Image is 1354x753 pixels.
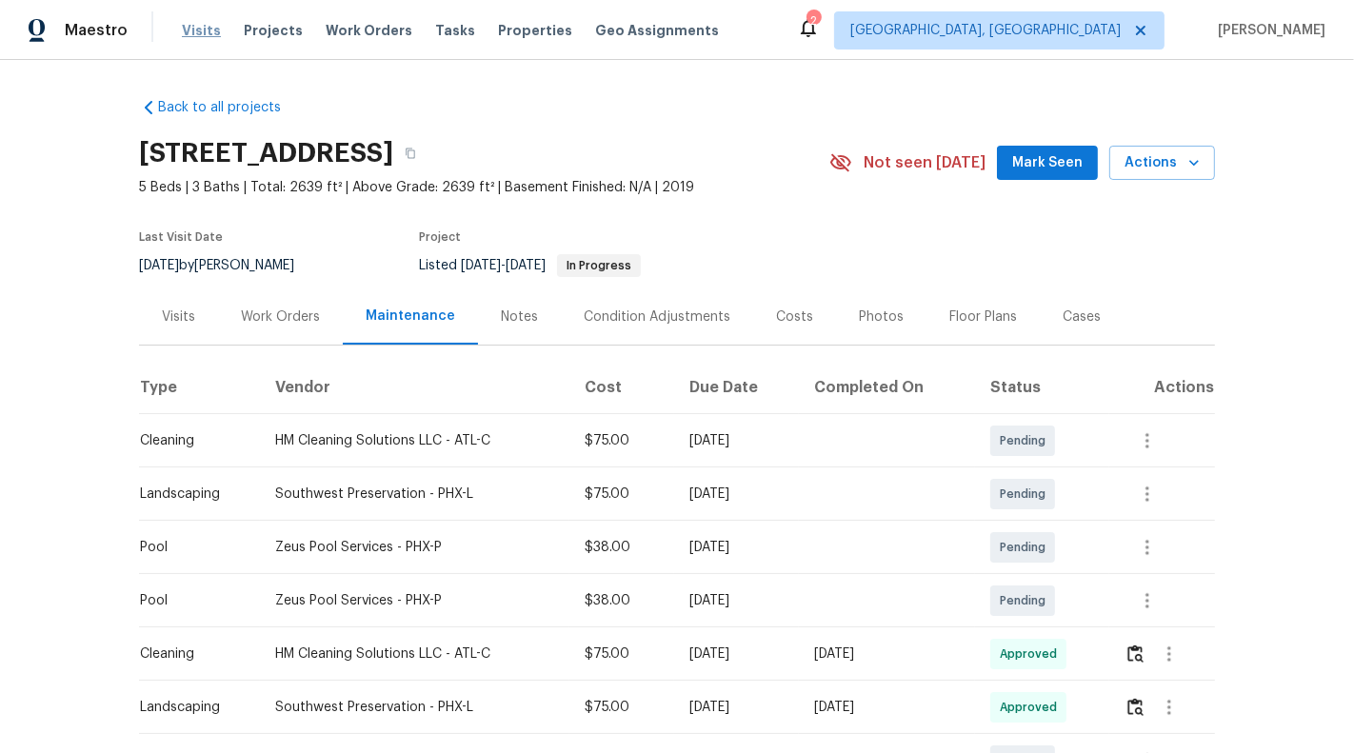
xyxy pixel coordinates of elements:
span: Work Orders [326,21,412,40]
div: by [PERSON_NAME] [139,254,317,277]
span: [DATE] [461,259,501,272]
th: Due Date [674,361,799,414]
div: Zeus Pool Services - PHX-P [275,538,554,557]
div: [DATE] [689,431,784,450]
div: $75.00 [585,485,659,504]
span: [DATE] [139,259,179,272]
div: $38.00 [585,538,659,557]
div: Southwest Preservation - PHX-L [275,485,554,504]
span: Projects [244,21,303,40]
div: 2 [806,11,820,30]
span: Mark Seen [1012,151,1083,175]
div: HM Cleaning Solutions LLC - ATL-C [275,644,554,664]
th: Completed On [799,361,975,414]
div: Notes [501,307,538,327]
span: Listed [419,259,641,272]
div: Costs [776,307,813,327]
div: [DATE] [689,591,784,610]
div: Landscaping [140,698,245,717]
span: Not seen [DATE] [864,153,986,172]
span: Visits [182,21,221,40]
div: Southwest Preservation - PHX-L [275,698,554,717]
span: Approved [1000,644,1065,664]
div: [DATE] [814,644,960,664]
span: Pending [1000,591,1053,610]
span: Pending [1000,538,1053,557]
span: [PERSON_NAME] [1210,21,1325,40]
th: Status [975,361,1109,414]
div: [DATE] [814,698,960,717]
div: Photos [859,307,904,327]
span: 5 Beds | 3 Baths | Total: 2639 ft² | Above Grade: 2639 ft² | Basement Finished: N/A | 2019 [139,178,829,197]
div: Zeus Pool Services - PHX-P [275,591,554,610]
div: [DATE] [689,538,784,557]
div: $38.00 [585,591,659,610]
div: Pool [140,538,245,557]
span: Approved [1000,698,1065,717]
button: Mark Seen [997,146,1098,181]
span: Pending [1000,431,1053,450]
span: Pending [1000,485,1053,504]
a: Back to all projects [139,98,322,117]
span: Last Visit Date [139,231,223,243]
span: [DATE] [506,259,546,272]
div: [DATE] [689,644,784,664]
button: Review Icon [1125,684,1146,730]
img: Review Icon [1127,698,1144,716]
button: Copy Address [393,136,428,170]
span: Geo Assignments [595,21,719,40]
div: Condition Adjustments [584,307,730,327]
span: In Progress [559,260,639,271]
div: $75.00 [585,644,659,664]
button: Review Icon [1125,631,1146,677]
div: [DATE] [689,698,784,717]
div: Floor Plans [949,307,1017,327]
div: Maintenance [366,307,455,326]
div: Pool [140,591,245,610]
span: [GEOGRAPHIC_DATA], [GEOGRAPHIC_DATA] [850,21,1121,40]
div: Visits [162,307,195,327]
button: Actions [1109,146,1215,181]
div: HM Cleaning Solutions LLC - ATL-C [275,431,554,450]
span: Tasks [435,24,475,37]
span: Project [419,231,461,243]
div: $75.00 [585,431,659,450]
div: Cases [1063,307,1101,327]
th: Type [139,361,260,414]
div: [DATE] [689,485,784,504]
div: Work Orders [241,307,320,327]
img: Review Icon [1127,644,1144,663]
h2: [STREET_ADDRESS] [139,144,393,163]
div: Cleaning [140,431,245,450]
th: Actions [1109,361,1215,414]
th: Cost [569,361,674,414]
span: - [461,259,546,272]
span: Properties [498,21,572,40]
span: Actions [1125,151,1200,175]
span: Maestro [65,21,128,40]
div: Cleaning [140,644,245,664]
div: $75.00 [585,698,659,717]
th: Vendor [260,361,569,414]
div: Landscaping [140,485,245,504]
